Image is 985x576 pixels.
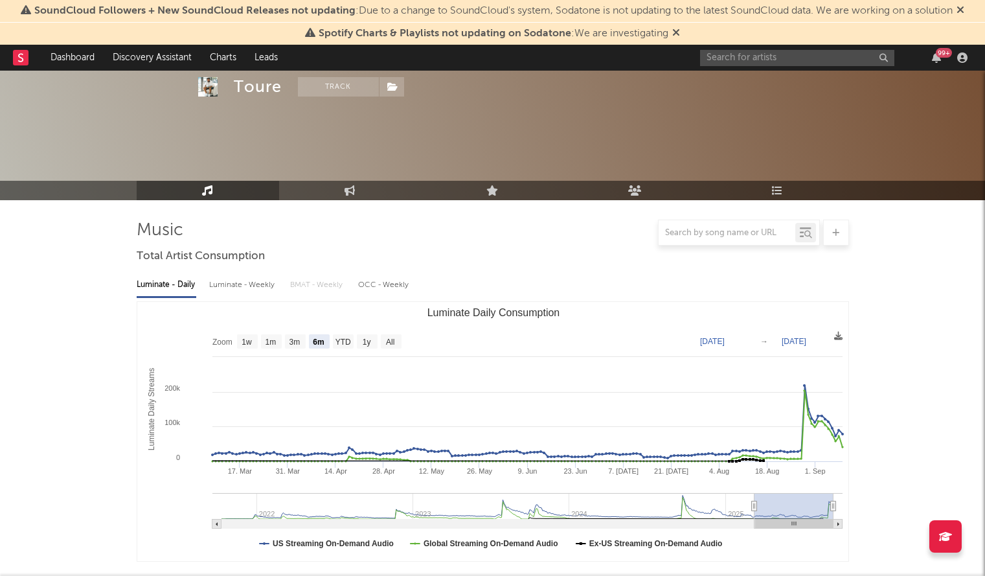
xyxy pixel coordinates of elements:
text: US Streaming On-Demand Audio [273,539,394,548]
text: 17. Mar [227,467,252,475]
span: : Due to a change to SoundCloud's system, Sodatone is not updating to the latest SoundCloud data.... [34,6,953,16]
text: [DATE] [782,337,806,346]
text: [DATE] [700,337,725,346]
text: Luminate Daily Streams [146,368,155,450]
a: Discovery Assistant [104,45,201,71]
text: 26. May [466,467,492,475]
span: : We are investigating [319,29,668,39]
text: 1. Sep [804,467,825,475]
text: 9. Jun [517,467,537,475]
div: OCC - Weekly [358,274,410,296]
span: SoundCloud Followers + New SoundCloud Releases not updating [34,6,356,16]
text: → [760,337,768,346]
text: 0 [175,454,179,461]
text: 4. Aug [709,467,729,475]
span: Total Artist Consumption [137,249,265,264]
text: Ex-US Streaming On-Demand Audio [589,539,722,548]
text: 23. Jun [563,467,587,475]
text: 1m [265,338,276,347]
span: Dismiss [672,29,680,39]
svg: Luminate Daily Consumption [137,302,849,561]
div: Luminate - Daily [137,274,196,296]
span: Spotify Charts & Playlists not updating on Sodatone [319,29,571,39]
text: 28. Apr [372,467,394,475]
text: 7. [DATE] [608,467,639,475]
text: 6m [313,338,324,347]
text: 100k [164,419,180,426]
a: Charts [201,45,245,71]
div: Toure [234,77,282,97]
text: All [386,338,394,347]
text: 14. Apr [324,467,346,475]
text: 1w [242,338,252,347]
text: 31. Mar [275,467,300,475]
text: 3m [289,338,300,347]
text: 12. May [418,467,444,475]
a: Leads [245,45,287,71]
button: 99+ [932,52,941,63]
input: Search by song name or URL [659,228,795,238]
input: Search for artists [700,50,894,66]
text: YTD [335,338,350,347]
a: Dashboard [41,45,104,71]
div: 99 + [936,48,952,58]
text: 200k [164,384,180,392]
text: 18. Aug [754,467,778,475]
text: 1y [362,338,370,347]
button: Track [298,77,379,97]
text: 21. [DATE] [654,467,688,475]
text: Zoom [212,338,232,347]
text: Luminate Daily Consumption [427,307,560,318]
div: Luminate - Weekly [209,274,277,296]
text: Global Streaming On-Demand Audio [423,539,558,548]
span: Dismiss [957,6,964,16]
